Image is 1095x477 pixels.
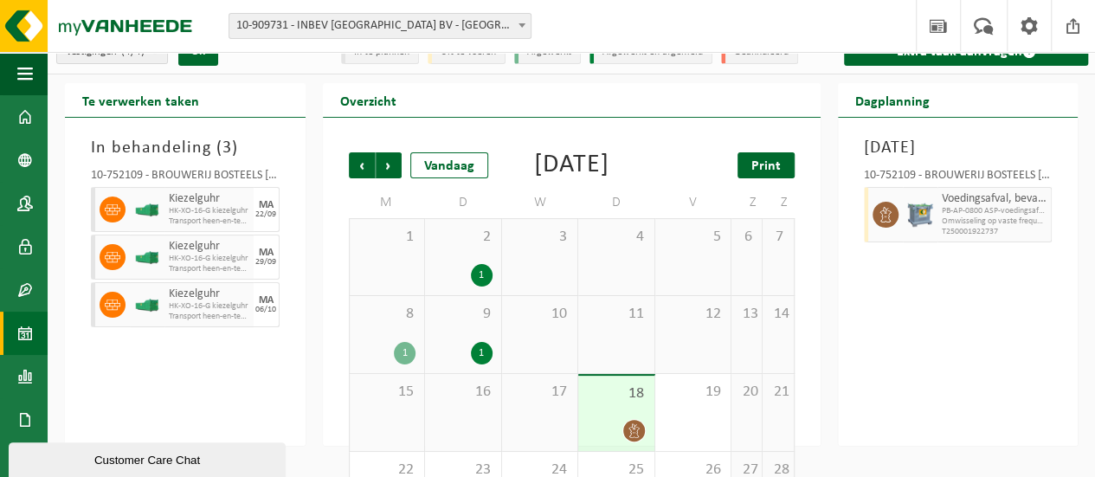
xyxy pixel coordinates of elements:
span: 16 [434,383,493,402]
h2: Dagplanning [838,83,947,117]
span: 2 [434,228,493,247]
h2: Te verwerken taken [65,83,216,117]
div: 29/09 [255,258,276,267]
span: HK-XO-16-G kiezelguhr [169,254,249,264]
h3: In behandeling ( ) [91,135,280,161]
div: 06/10 [255,306,276,314]
span: 14 [771,305,784,324]
td: D [425,187,502,218]
span: 17 [511,383,570,402]
div: MA [259,248,274,258]
div: 10-752109 - BROUWERIJ BOSTEELS [GEOGRAPHIC_DATA] - [GEOGRAPHIC_DATA] [91,170,280,187]
span: Kiezelguhr [169,287,249,301]
span: Volgende [376,152,402,178]
span: 3 [511,228,570,247]
div: [DATE] [534,152,609,178]
span: 6 [740,228,753,247]
span: HK-XO-16-G kiezelguhr [169,301,249,312]
span: 1 [358,228,416,247]
span: Kiezelguhr [169,240,249,254]
div: 22/09 [255,210,276,219]
span: Print [751,159,781,173]
span: 7 [771,228,784,247]
span: Kiezelguhr [169,192,249,206]
span: Transport heen-en-terug op vaste frequentie [169,312,249,322]
span: 12 [664,305,723,324]
span: 4 [587,228,646,247]
span: 9 [434,305,493,324]
div: 1 [471,264,493,287]
img: HK-XO-16-GN-00 [134,203,160,216]
td: Z [731,187,763,218]
h2: Overzicht [323,83,414,117]
iframe: chat widget [9,439,289,477]
td: Z [763,187,794,218]
td: V [655,187,732,218]
img: HK-XO-16-GN-00 [134,251,160,264]
span: 18 [587,384,646,403]
span: Vorige [349,152,375,178]
div: 10-752109 - BROUWERIJ BOSTEELS [GEOGRAPHIC_DATA] - [GEOGRAPHIC_DATA] [864,170,1053,187]
span: 10 [511,305,570,324]
span: Transport heen-en-terug op vaste frequentie [169,264,249,274]
span: 8 [358,305,416,324]
span: 13 [740,305,753,324]
div: 1 [471,342,493,364]
span: 10-909731 - INBEV BELGIUM BV - ANDERLECHT [229,13,531,39]
span: 15 [358,383,416,402]
img: HK-XO-16-GN-00 [134,299,160,312]
a: Print [738,152,795,178]
td: D [578,187,655,218]
span: T250001922737 [942,227,1047,237]
span: 21 [771,383,784,402]
td: W [502,187,579,218]
td: M [349,187,426,218]
span: PB-AP-0800 ASP-voedingsafval, bevat geen prod v dierl oorspr [942,206,1047,216]
span: 11 [587,305,646,324]
span: 19 [664,383,723,402]
span: Transport heen-en-terug op vaste frequentie [169,216,249,227]
div: MA [259,295,274,306]
span: Voedingsafval, bevat geen producten van dierlijke oorsprong, onverpakt [942,192,1047,206]
span: 5 [664,228,723,247]
span: 20 [740,383,753,402]
span: HK-XO-16-G kiezelguhr [169,206,249,216]
div: MA [259,200,274,210]
h3: [DATE] [864,135,1053,161]
div: 1 [394,342,415,364]
span: 10-909731 - INBEV BELGIUM BV - ANDERLECHT [229,14,531,38]
span: Omwisseling op vaste frequentie (incl. verwerking) [942,216,1047,227]
img: PB-AP-0800-MET-02-01 [907,202,933,228]
div: Vandaag [410,152,488,178]
span: 3 [222,139,232,157]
